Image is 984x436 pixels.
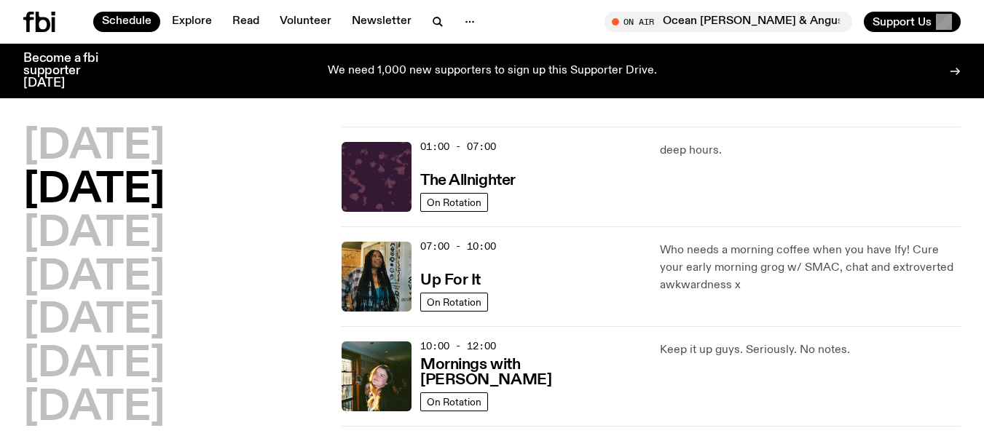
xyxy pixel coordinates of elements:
button: [DATE] [23,344,165,385]
a: On Rotation [420,193,488,212]
span: 10:00 - 12:00 [420,339,496,353]
button: [DATE] [23,388,165,429]
span: On Rotation [427,197,481,207]
a: Volunteer [271,12,340,32]
button: [DATE] [23,214,165,255]
h3: The Allnighter [420,173,516,189]
a: On Rotation [420,293,488,312]
button: [DATE] [23,170,165,211]
span: Support Us [873,15,932,28]
button: On AirOcean [PERSON_NAME] & Angus x [DATE] Arvos [605,12,852,32]
button: [DATE] [23,127,165,167]
h3: Mornings with [PERSON_NAME] [420,357,642,388]
p: deep hours. [660,142,961,159]
a: On Rotation [420,392,488,411]
span: 07:00 - 10:00 [420,239,496,253]
a: Explore [163,12,221,32]
a: Mornings with [PERSON_NAME] [420,354,642,388]
span: On Rotation [427,296,481,307]
a: Newsletter [343,12,420,32]
h3: Up For It [420,273,481,288]
p: Who needs a morning coffee when you have Ify! Cure your early morning grog w/ SMAC, chat and extr... [660,242,961,294]
p: We need 1,000 new supporters to sign up this Supporter Drive. [328,65,657,78]
a: The Allnighter [420,170,516,189]
img: Freya smiles coyly as she poses for the image. [342,341,412,411]
p: Keep it up guys. Seriously. No notes. [660,341,961,359]
a: Up For It [420,270,481,288]
h3: Become a fbi supporter [DATE] [23,52,117,90]
button: Support Us [864,12,961,32]
img: Ify - a Brown Skin girl with black braided twists, looking up to the side with her tongue stickin... [342,242,412,312]
span: 01:00 - 07:00 [420,140,496,154]
a: Schedule [93,12,160,32]
span: On Rotation [427,396,481,407]
a: Read [224,12,268,32]
button: [DATE] [23,301,165,341]
button: [DATE] [23,258,165,298]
